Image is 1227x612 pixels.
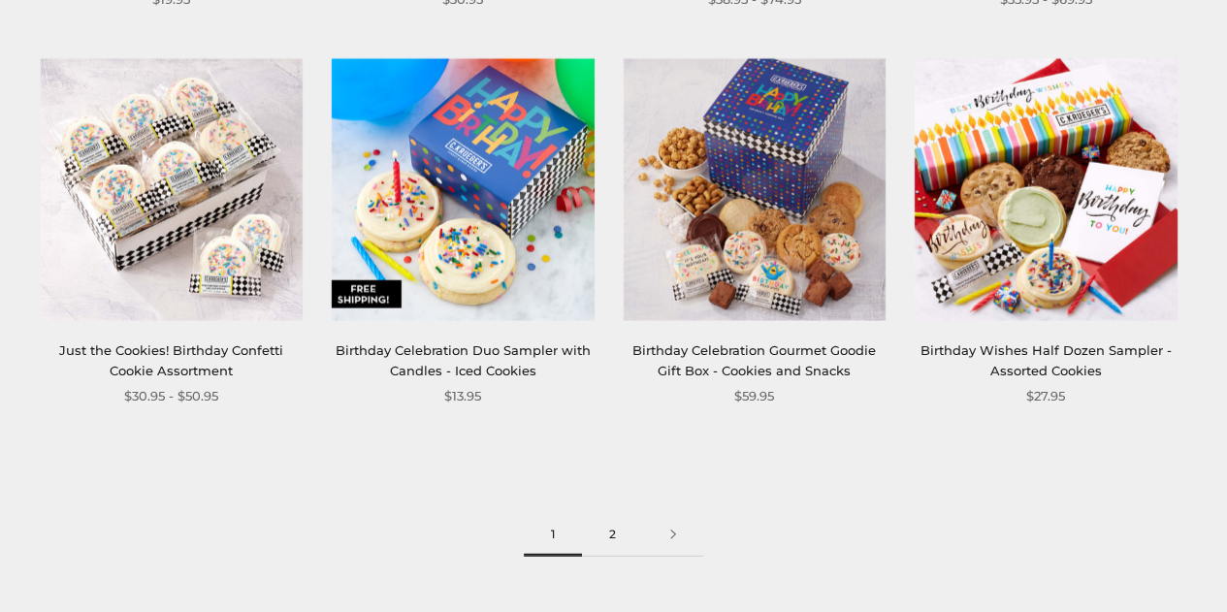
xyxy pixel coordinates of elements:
img: Birthday Celebration Duo Sampler with Candles - Iced Cookies [332,58,594,320]
span: $27.95 [1026,386,1065,406]
span: $30.95 - $50.95 [124,386,218,406]
span: $59.95 [734,386,774,406]
a: Birthday Wishes Half Dozen Sampler - Assorted Cookies [920,342,1172,378]
img: Birthday Wishes Half Dozen Sampler - Assorted Cookies [915,58,1177,320]
a: Birthday Celebration Gourmet Goodie Gift Box - Cookies and Snacks [632,342,876,378]
a: 2 [582,513,643,557]
span: 1 [524,513,582,557]
iframe: Sign Up via Text for Offers [16,538,201,596]
span: $13.95 [444,386,481,406]
a: Birthday Celebration Duo Sampler with Candles - Iced Cookies [336,342,591,378]
a: Just the Cookies! Birthday Confetti Cookie Assortment [59,342,283,378]
img: Just the Cookies! Birthday Confetti Cookie Assortment [41,58,303,320]
a: Next page [643,513,703,557]
img: Birthday Celebration Gourmet Goodie Gift Box - Cookies and Snacks [624,58,886,320]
